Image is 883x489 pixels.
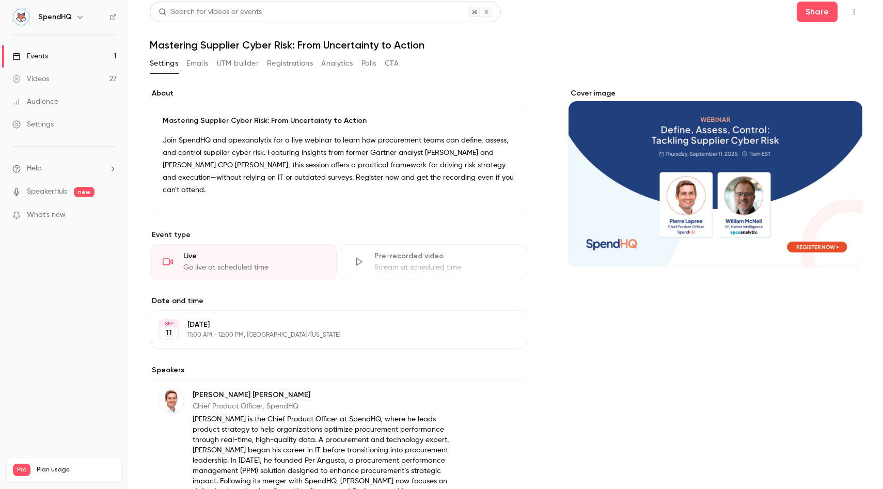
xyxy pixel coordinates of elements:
div: Pre-recorded videoStream at scheduled time [341,244,528,279]
p: Join SpendHQ and apexanalytix for a live webinar to learn how procurement teams can define, asses... [163,134,514,196]
label: About [150,88,527,99]
div: Events [12,51,48,61]
img: Pierre Laprée [159,389,184,414]
button: Share [797,2,838,22]
section: Cover image [569,88,862,266]
button: Polls [361,55,376,72]
button: Analytics [321,55,353,72]
div: Search for videos or events [159,7,262,18]
div: Go live at scheduled time [183,262,324,273]
div: SEP [160,320,178,327]
span: Help [27,163,42,174]
p: [PERSON_NAME] [PERSON_NAME] [193,390,460,400]
label: Speakers [150,365,527,375]
li: help-dropdown-opener [12,163,117,174]
p: Chief Product Officer, SpendHQ [193,401,460,412]
div: Live [183,251,324,261]
button: Settings [150,55,178,72]
label: Cover image [569,88,862,99]
div: Videos [12,74,49,84]
p: 11 [166,328,172,338]
button: Emails [186,55,208,72]
p: Mastering Supplier Cyber Risk: From Uncertainty to Action [163,116,514,126]
h6: SpendHQ [38,12,72,22]
h1: Mastering Supplier Cyber Risk: From Uncertainty to Action [150,39,862,51]
label: Date and time [150,296,527,306]
img: SpendHQ [13,9,29,25]
span: What's new [27,210,66,220]
div: Stream at scheduled time [374,262,515,273]
a: SpeakerHub [27,186,68,197]
div: LiveGo live at scheduled time [150,244,337,279]
span: Plan usage [37,466,116,474]
p: [DATE] [187,320,472,330]
span: Pro [13,464,30,476]
button: CTA [385,55,399,72]
button: Registrations [267,55,313,72]
div: Audience [12,97,58,107]
div: Settings [12,119,54,130]
div: Pre-recorded video [374,251,515,261]
p: Event type [150,230,527,240]
span: new [74,187,94,197]
p: 11:00 AM - 12:00 PM, [GEOGRAPHIC_DATA]/[US_STATE] [187,331,472,339]
button: UTM builder [217,55,259,72]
